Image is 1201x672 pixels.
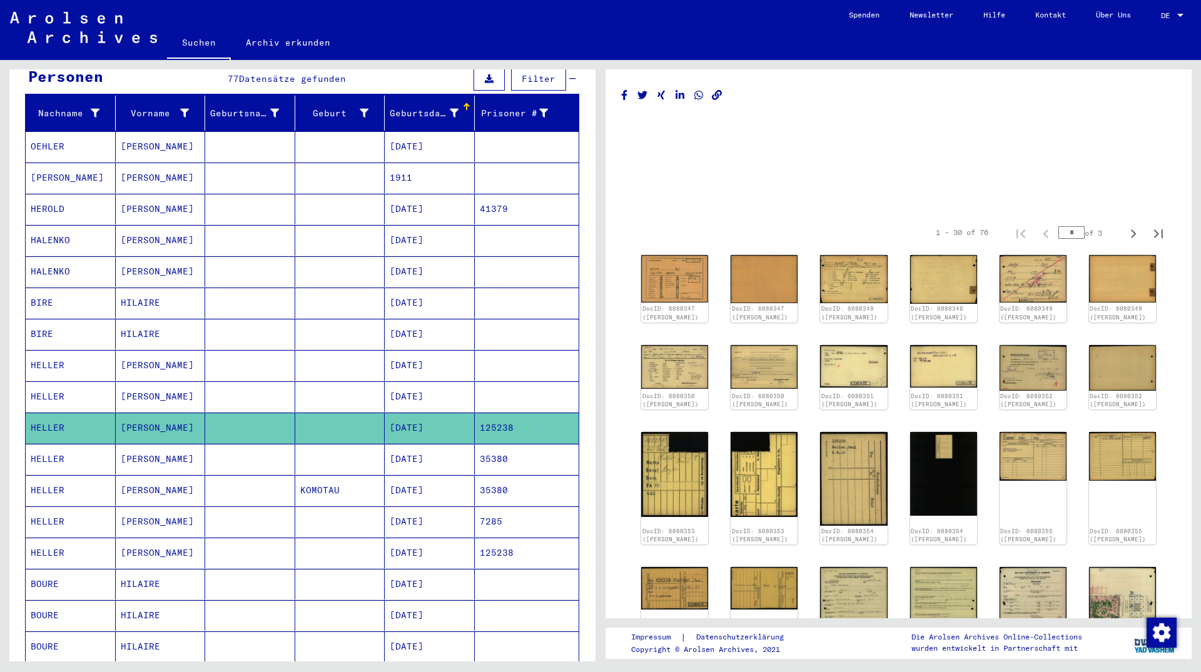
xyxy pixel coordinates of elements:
[692,88,706,103] button: Share on WhatsApp
[480,103,564,123] div: Prisoner #
[1000,528,1057,543] a: DocID: 6080355 ([PERSON_NAME])
[1033,220,1058,245] button: Previous page
[1000,305,1057,321] a: DocID: 6080349 ([PERSON_NAME])
[820,255,887,303] img: 001.jpg
[300,107,369,120] div: Geburt‏
[116,319,206,349] mat-cell: HILAIRE
[1008,220,1033,245] button: First page
[116,350,206,381] mat-cell: [PERSON_NAME]
[385,163,475,193] mat-cell: 1911
[116,631,206,662] mat-cell: HILAIRE
[385,256,475,287] mat-cell: [DATE]
[26,631,116,662] mat-cell: BOURE
[1089,345,1156,391] img: 002.jpg
[121,103,205,123] div: Vorname
[1058,227,1121,239] div: of 3
[821,305,878,321] a: DocID: 6080348 ([PERSON_NAME])
[116,256,206,287] mat-cell: [PERSON_NAME]
[116,225,206,256] mat-cell: [PERSON_NAME]
[116,194,206,224] mat-cell: [PERSON_NAME]
[116,163,206,193] mat-cell: [PERSON_NAME]
[936,227,988,238] div: 1 – 30 of 76
[641,345,708,389] img: 001.jpg
[731,345,798,389] img: 002.jpg
[26,319,116,349] mat-cell: BIRE
[385,319,475,349] mat-cell: [DATE]
[116,444,206,474] mat-cell: [PERSON_NAME]
[1147,618,1177,648] img: Zustimmung ändern
[385,288,475,318] mat-cell: [DATE]
[385,381,475,412] mat-cell: [DATE]
[210,103,295,123] div: Geburtsname
[642,305,699,321] a: DocID: 6080347 ([PERSON_NAME])
[210,107,279,120] div: Geburtsname
[26,131,116,162] mat-cell: OEHLER
[911,643,1082,654] p: wurden entwickelt in Partnerschaft mit
[522,73,555,84] span: Filter
[385,444,475,474] mat-cell: [DATE]
[26,225,116,256] mat-cell: HALENKO
[911,393,967,408] a: DocID: 6080351 ([PERSON_NAME])
[732,393,788,408] a: DocID: 6080350 ([PERSON_NAME])
[655,88,668,103] button: Share on Xing
[26,288,116,318] mat-cell: BIRE
[631,644,799,655] p: Copyright © Arolsen Archives, 2021
[731,255,798,303] img: 002.jpg
[711,88,724,103] button: Copy link
[732,528,788,543] a: DocID: 6080353 ([PERSON_NAME])
[1090,393,1146,408] a: DocID: 6080352 ([PERSON_NAME])
[26,475,116,506] mat-cell: HELLER
[820,432,887,526] img: 001.jpg
[731,567,798,609] img: 002.jpg
[205,96,295,131] mat-header-cell: Geburtsname
[1132,627,1178,658] img: yv_logo.png
[116,381,206,412] mat-cell: [PERSON_NAME]
[295,96,385,131] mat-header-cell: Geburt‏
[239,73,346,84] span: Datensätze gefunden
[167,28,231,60] a: Suchen
[1146,220,1171,245] button: Last page
[385,194,475,224] mat-cell: [DATE]
[1000,432,1067,480] img: 001.jpg
[116,288,206,318] mat-cell: HILAIRE
[475,194,579,224] mat-cell: 41379
[385,350,475,381] mat-cell: [DATE]
[1146,617,1176,647] div: Zustimmung ändern
[641,255,708,303] img: 001.jpg
[116,413,206,443] mat-cell: [PERSON_NAME]
[26,163,116,193] mat-cell: [PERSON_NAME]
[385,569,475,599] mat-cell: [DATE]
[636,88,649,103] button: Share on Twitter
[642,393,699,408] a: DocID: 6080350 ([PERSON_NAME])
[385,631,475,662] mat-cell: [DATE]
[1089,432,1156,480] img: 002.jpg
[26,569,116,599] mat-cell: BOURE
[732,305,788,321] a: DocID: 6080347 ([PERSON_NAME])
[641,432,708,516] img: 001.jpg
[1000,393,1057,408] a: DocID: 6080352 ([PERSON_NAME])
[1089,567,1156,648] img: 002.jpg
[1090,528,1146,543] a: DocID: 6080355 ([PERSON_NAME])
[385,506,475,537] mat-cell: [DATE]
[480,107,549,120] div: Prisoner #
[26,96,116,131] mat-header-cell: Nachname
[26,256,116,287] mat-cell: HALENKO
[116,538,206,568] mat-cell: [PERSON_NAME]
[116,131,206,162] mat-cell: [PERSON_NAME]
[31,107,99,120] div: Nachname
[31,103,115,123] div: Nachname
[116,506,206,537] mat-cell: [PERSON_NAME]
[475,96,579,131] mat-header-cell: Prisoner #
[821,528,878,543] a: DocID: 6080354 ([PERSON_NAME])
[910,345,977,388] img: 002.jpg
[1089,255,1156,302] img: 002.jpg
[1161,11,1175,20] span: DE
[475,413,579,443] mat-cell: 125238
[1121,220,1146,245] button: Next page
[475,538,579,568] mat-cell: 125238
[28,65,103,88] div: Personen
[26,600,116,631] mat-cell: BOURE
[26,444,116,474] mat-cell: HELLER
[26,194,116,224] mat-cell: HEROLD
[641,567,708,609] img: 001.jpg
